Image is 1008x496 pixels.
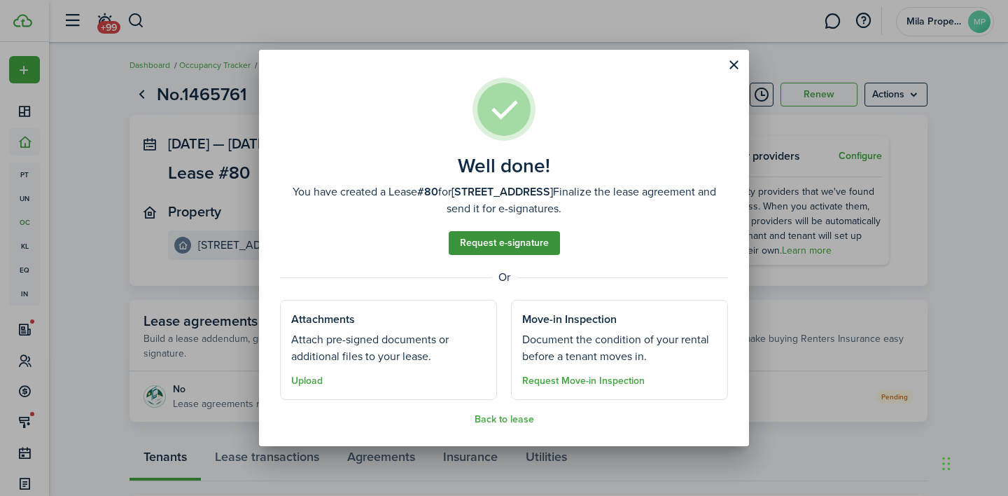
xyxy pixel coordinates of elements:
[280,269,728,286] well-done-separator: Or
[722,53,745,77] button: Close modal
[280,184,728,217] well-done-description: You have created a Lease for Finalize the lease agreement and send it for e-signatures.
[291,331,486,365] well-done-section-description: Attach pre-signed documents or additional files to your lease.
[522,311,617,328] well-done-section-title: Move-in Inspection
[942,443,951,485] div: Drag
[475,414,534,425] button: Back to lease
[522,376,645,387] button: Request Move-in Inspection
[451,184,553,200] b: [STREET_ADDRESS]
[938,429,1008,496] iframe: Chat Widget
[291,311,355,328] well-done-section-title: Attachments
[522,331,717,365] well-done-section-description: Document the condition of your rental before a tenant moves in.
[449,231,560,255] a: Request e-signature
[291,376,323,387] button: Upload
[458,155,550,177] well-done-title: Well done!
[417,184,438,200] b: #80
